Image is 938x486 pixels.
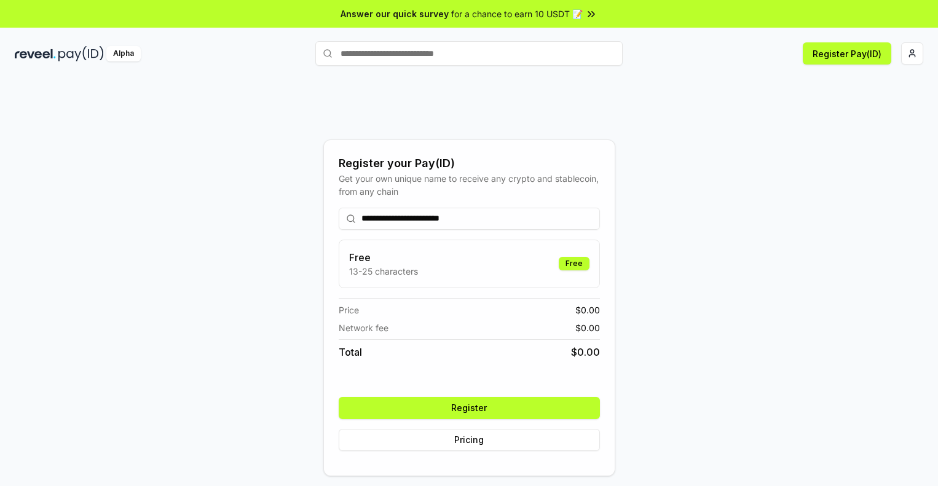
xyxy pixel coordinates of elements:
[106,46,141,61] div: Alpha
[339,345,362,359] span: Total
[349,265,418,278] p: 13-25 characters
[339,155,600,172] div: Register your Pay(ID)
[58,46,104,61] img: pay_id
[571,345,600,359] span: $ 0.00
[339,172,600,198] div: Get your own unique name to receive any crypto and stablecoin, from any chain
[451,7,583,20] span: for a chance to earn 10 USDT 📝
[559,257,589,270] div: Free
[803,42,891,65] button: Register Pay(ID)
[339,397,600,419] button: Register
[341,7,449,20] span: Answer our quick survey
[339,304,359,316] span: Price
[339,321,388,334] span: Network fee
[575,321,600,334] span: $ 0.00
[15,46,56,61] img: reveel_dark
[339,429,600,451] button: Pricing
[349,250,418,265] h3: Free
[575,304,600,316] span: $ 0.00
